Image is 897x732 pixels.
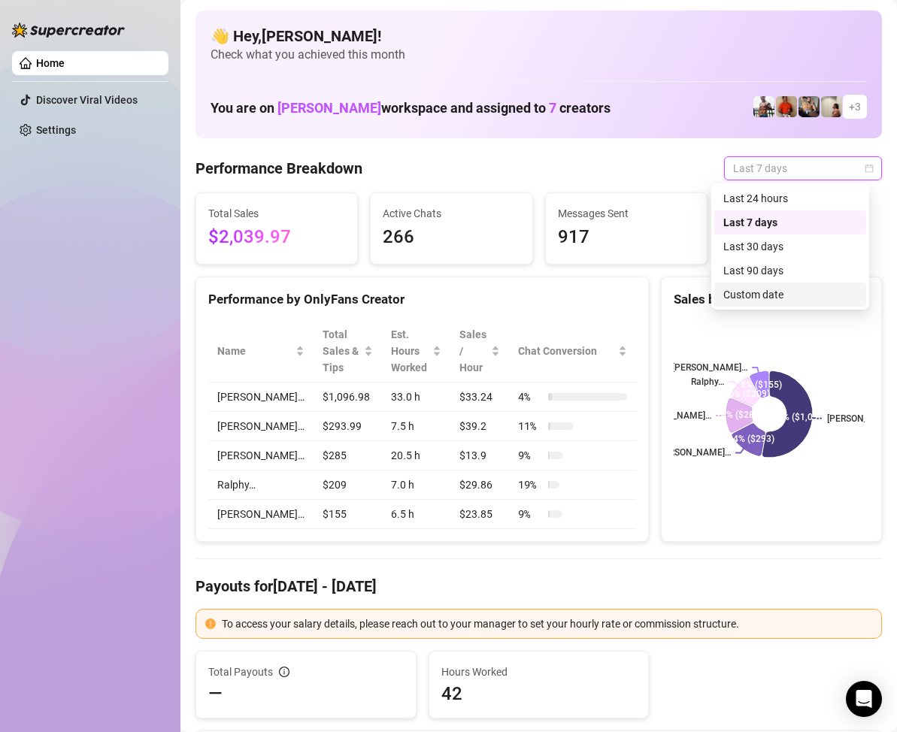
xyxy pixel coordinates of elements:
[558,205,695,222] span: Messages Sent
[865,164,874,173] span: calendar
[656,448,731,458] text: [PERSON_NAME]…
[208,682,223,706] span: —
[208,223,345,252] span: $2,039.97
[691,377,724,387] text: Ralphy…
[195,158,362,179] h4: Performance Breakdown
[208,664,273,680] span: Total Payouts
[776,96,797,117] img: Justin
[211,26,867,47] h4: 👋 Hey, [PERSON_NAME] !
[673,362,748,373] text: [PERSON_NAME]…
[383,205,520,222] span: Active Chats
[314,500,382,529] td: $155
[382,470,451,500] td: 7.0 h
[222,616,872,632] div: To access your salary details, please reach out to your manager to set your hourly rate or commis...
[723,238,857,255] div: Last 30 days
[211,100,611,116] h1: You are on workspace and assigned to creators
[208,441,314,470] td: [PERSON_NAME]…
[314,412,382,441] td: $293.99
[518,343,615,359] span: Chat Conversion
[382,500,451,529] td: 6.5 h
[211,47,867,63] span: Check what you achieved this month
[723,190,857,207] div: Last 24 hours
[208,383,314,412] td: [PERSON_NAME]…
[195,576,882,597] h4: Payouts for [DATE] - [DATE]
[558,223,695,252] span: 917
[849,98,861,115] span: + 3
[799,96,820,117] img: George
[636,410,711,421] text: [PERSON_NAME]…
[450,500,509,529] td: $23.85
[723,262,857,279] div: Last 90 days
[441,682,637,706] span: 42
[459,326,488,376] span: Sales / Hour
[382,441,451,470] td: 20.5 h
[208,412,314,441] td: [PERSON_NAME]…
[391,326,430,376] div: Est. Hours Worked
[846,681,882,717] div: Open Intercom Messenger
[382,383,451,412] td: 33.0 h
[714,210,866,234] div: Last 7 days
[314,441,382,470] td: $285
[714,186,866,210] div: Last 24 hours
[753,96,774,117] img: JUSTIN
[714,234,866,259] div: Last 30 days
[36,124,76,136] a: Settings
[450,441,509,470] td: $13.9
[208,289,636,310] div: Performance by OnlyFans Creator
[518,418,542,434] span: 11 %
[382,412,451,441] td: 7.5 h
[450,412,509,441] td: $39.2
[518,447,542,464] span: 9 %
[314,320,382,383] th: Total Sales & Tips
[549,100,556,116] span: 7
[723,286,857,303] div: Custom date
[450,470,509,500] td: $29.86
[723,214,857,231] div: Last 7 days
[217,343,292,359] span: Name
[518,476,542,493] span: 19 %
[36,94,138,106] a: Discover Viral Videos
[314,470,382,500] td: $209
[208,470,314,500] td: Ralphy…
[208,320,314,383] th: Name
[714,283,866,307] div: Custom date
[277,100,381,116] span: [PERSON_NAME]
[518,389,542,405] span: 4 %
[279,667,289,677] span: info-circle
[450,383,509,412] td: $33.24
[714,259,866,283] div: Last 90 days
[205,619,216,629] span: exclamation-circle
[383,223,520,252] span: 266
[674,289,869,310] div: Sales by OnlyFans Creator
[36,57,65,69] a: Home
[208,205,345,222] span: Total Sales
[509,320,636,383] th: Chat Conversion
[821,96,842,117] img: Ralphy
[323,326,361,376] span: Total Sales & Tips
[208,500,314,529] td: [PERSON_NAME]…
[441,664,637,680] span: Hours Worked
[12,23,125,38] img: logo-BBDzfeDw.svg
[733,157,873,180] span: Last 7 days
[450,320,509,383] th: Sales / Hour
[314,383,382,412] td: $1,096.98
[518,506,542,522] span: 9 %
